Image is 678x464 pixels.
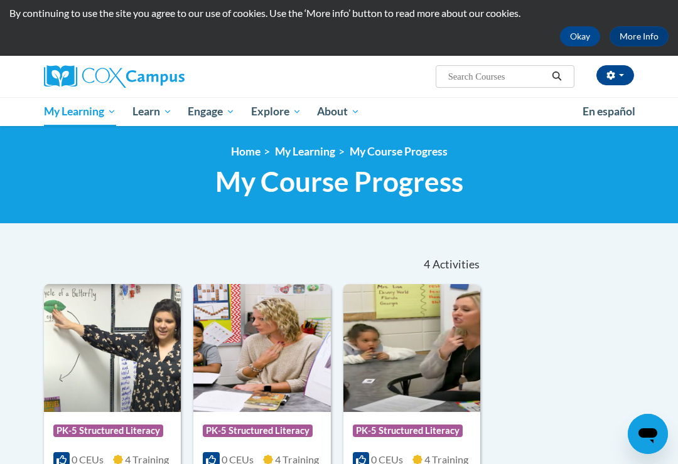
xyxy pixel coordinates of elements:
img: Course Logo [193,284,330,412]
span: Learn [132,104,172,119]
span: En español [583,105,635,118]
span: About [317,104,360,119]
span: Activities [433,258,480,272]
span: 4 [424,258,430,272]
div: Main menu [35,97,643,126]
a: En español [574,98,643,125]
a: My Course Progress [350,145,448,158]
img: Course Logo [44,284,181,412]
iframe: Button to launch messaging window [628,414,668,454]
button: Okay [560,26,600,46]
span: PK-5 Structured Literacy [353,424,463,437]
span: Explore [251,104,301,119]
input: Search Courses [447,69,547,84]
img: Cox Campus [44,65,185,88]
span: PK-5 Structured Literacy [53,424,163,437]
span: PK-5 Structured Literacy [203,424,313,437]
a: Cox Campus [44,65,228,88]
span: My Course Progress [215,165,463,198]
img: Course Logo [343,284,480,412]
a: My Learning [36,97,124,126]
button: Search [547,69,566,84]
a: Engage [180,97,243,126]
a: About [309,97,369,126]
span: Engage [188,104,235,119]
a: My Learning [275,145,335,158]
button: Account Settings [596,65,634,85]
p: By continuing to use the site you agree to our use of cookies. Use the ‘More info’ button to read... [9,6,669,20]
a: More Info [610,26,669,46]
a: Home [231,145,261,158]
a: Learn [124,97,180,126]
a: Explore [243,97,309,126]
span: My Learning [44,104,116,119]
